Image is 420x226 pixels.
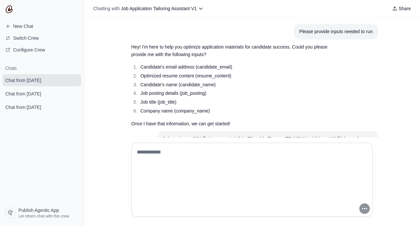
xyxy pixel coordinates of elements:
button: Chatting with Job Application Tailoring Assistant V1 [91,4,206,13]
li: Candidate's name (candidate_name) [138,81,341,89]
span: Chat from [DATE] [5,77,41,84]
a: Chat from [DATE] [3,101,81,113]
span: Publish Agentic App [18,207,59,214]
li: Job title (job_title) [138,98,341,106]
a: New Chat [3,21,81,31]
a: Chat from [DATE] [3,74,81,86]
li: Candidate's email address (candidate_email) [138,63,341,71]
a: Configure Crew [3,45,81,55]
img: CrewAI Logo [5,5,13,13]
span: Configure Crew [13,47,45,53]
li: Company name (company_name) [138,107,341,115]
li: Job posting details (job_posting) [138,90,341,97]
span: Job Application Tailoring Assistant V1 [121,6,197,11]
p: Once I have that information, we can get started! [131,120,341,128]
a: Chat from [DATE] [3,88,81,100]
span: Switch Crew [13,35,39,41]
button: Share [389,4,413,13]
span: Chat from [DATE] [5,91,41,97]
section: User message [294,24,378,39]
p: Hey! I'm here to help you optimize application materials for candidate success. Could you please ... [131,43,341,58]
button: Switch Crew [3,33,81,43]
span: Let others chat with this crew [18,214,69,219]
li: Optimized resume content (resume_content) [138,72,341,80]
span: Chatting with [93,5,120,12]
span: Chat from [DATE] [5,104,41,111]
div: Please provide inputs needed to run [299,28,373,35]
a: Publish Agentic App Let others chat with this crew [3,205,81,221]
section: Response [126,39,346,132]
span: New Chat [13,23,33,30]
span: Share [399,5,411,12]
